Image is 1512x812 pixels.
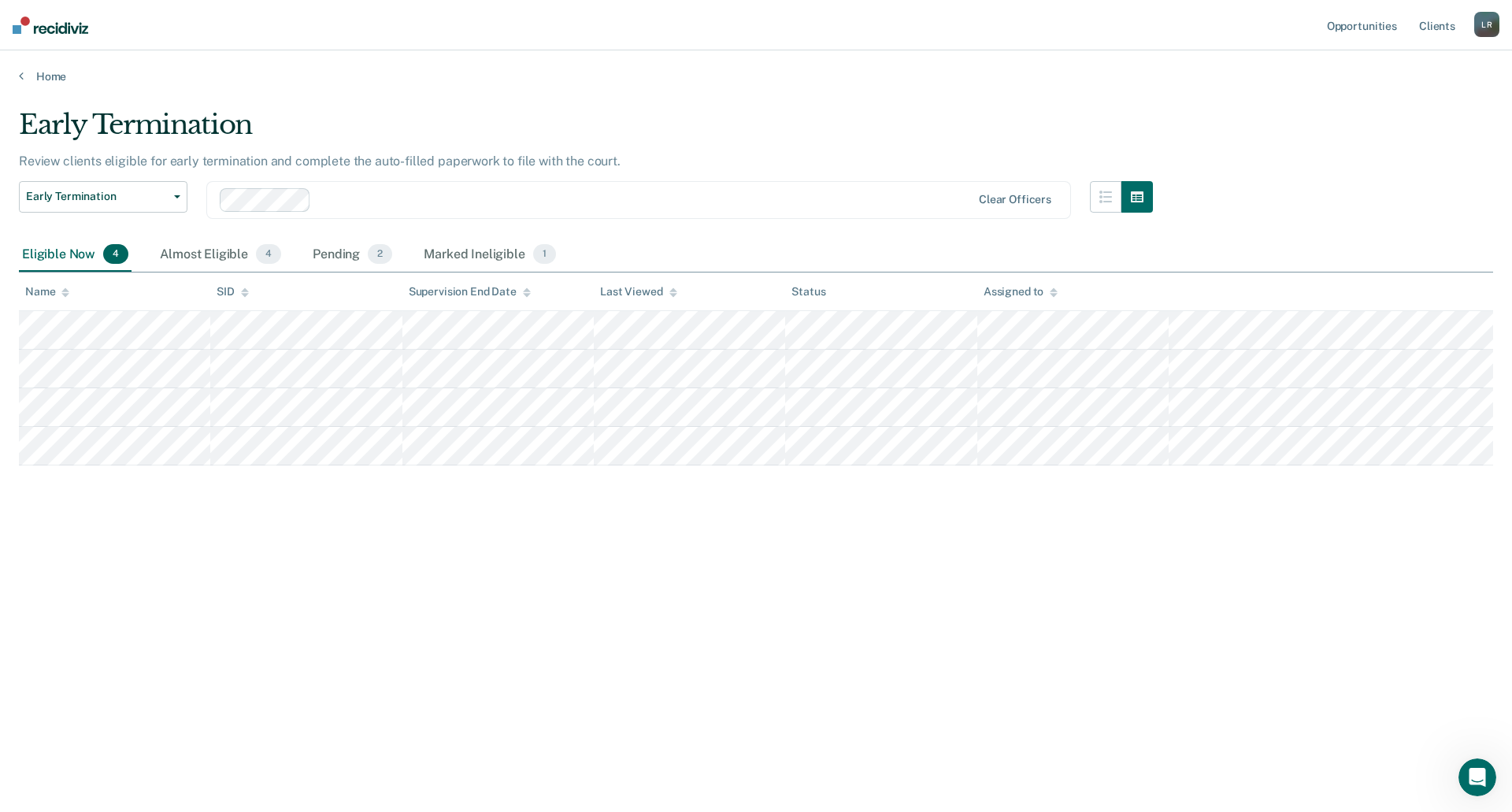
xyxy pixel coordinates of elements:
[421,238,559,273] div: Marked Ineligible1
[791,285,825,298] div: Status
[19,69,1493,83] a: Home
[256,244,281,265] span: 4
[19,154,621,169] p: Review clients eligible for early termination and complete the auto-filled paperwork to file with...
[409,285,531,298] div: Supervision End Date
[533,244,556,265] span: 1
[1458,758,1496,796] iframe: Intercom live chat
[1474,12,1499,37] div: L R
[217,285,249,298] div: SID
[309,238,395,273] div: Pending2
[368,244,392,265] span: 2
[19,238,132,273] div: Eligible Now4
[26,190,168,203] span: Early Termination
[103,244,128,265] span: 4
[13,17,88,34] img: Recidiviz
[19,109,1153,154] div: Early Termination
[984,285,1058,298] div: Assigned to
[19,181,187,213] button: Early Termination
[157,238,284,273] div: Almost Eligible4
[600,285,676,298] div: Last Viewed
[25,285,69,298] div: Name
[979,193,1051,206] div: Clear officers
[1474,12,1499,37] button: LR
